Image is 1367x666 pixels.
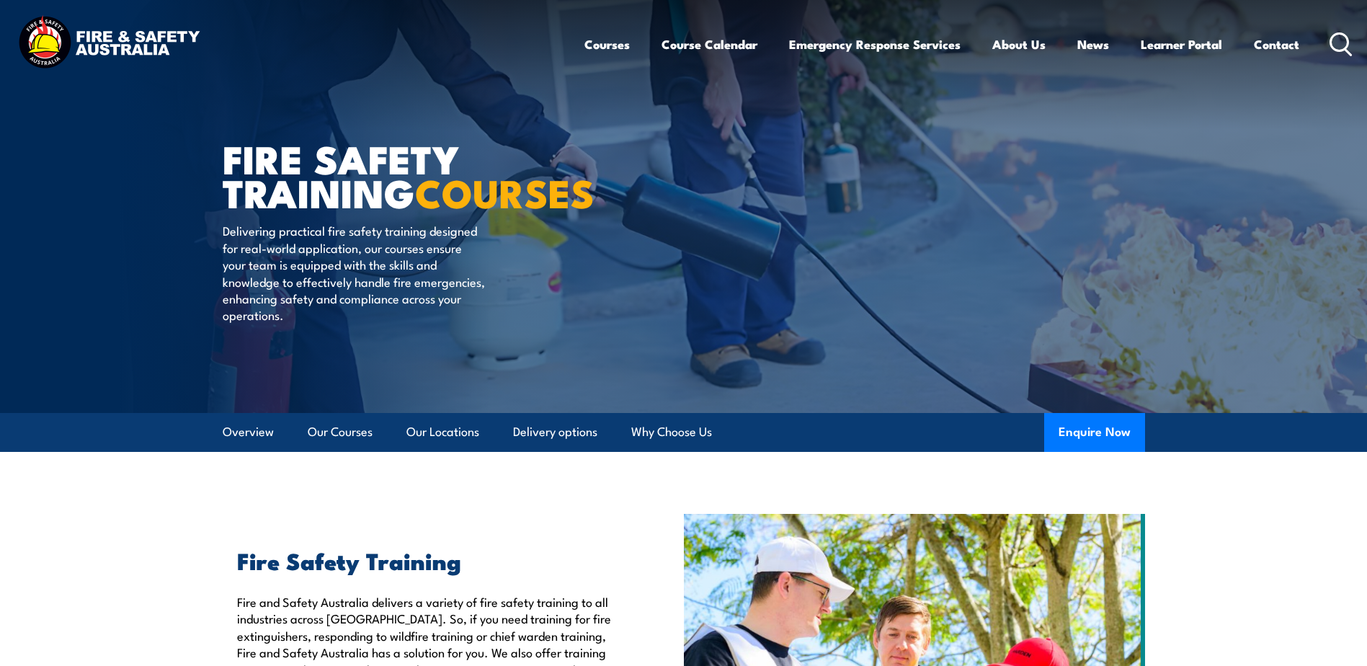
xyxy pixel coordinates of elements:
h2: Fire Safety Training [237,550,618,570]
p: Delivering practical fire safety training designed for real-world application, our courses ensure... [223,222,486,323]
a: Why Choose Us [631,413,712,451]
h1: FIRE SAFETY TRAINING [223,141,579,208]
strong: COURSES [415,161,595,221]
a: Delivery options [513,413,597,451]
a: Contact [1254,25,1299,63]
a: Our Courses [308,413,373,451]
a: Overview [223,413,274,451]
a: Our Locations [406,413,479,451]
button: Enquire Now [1044,413,1145,452]
a: Emergency Response Services [789,25,961,63]
a: About Us [992,25,1046,63]
a: Courses [584,25,630,63]
a: Course Calendar [662,25,757,63]
a: Learner Portal [1141,25,1222,63]
a: News [1077,25,1109,63]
